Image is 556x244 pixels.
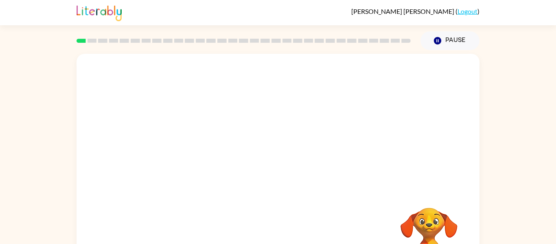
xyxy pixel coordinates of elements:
[77,3,122,21] img: Literably
[351,7,455,15] span: [PERSON_NAME] [PERSON_NAME]
[457,7,477,15] a: Logout
[420,31,479,50] button: Pause
[351,7,479,15] div: ( )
